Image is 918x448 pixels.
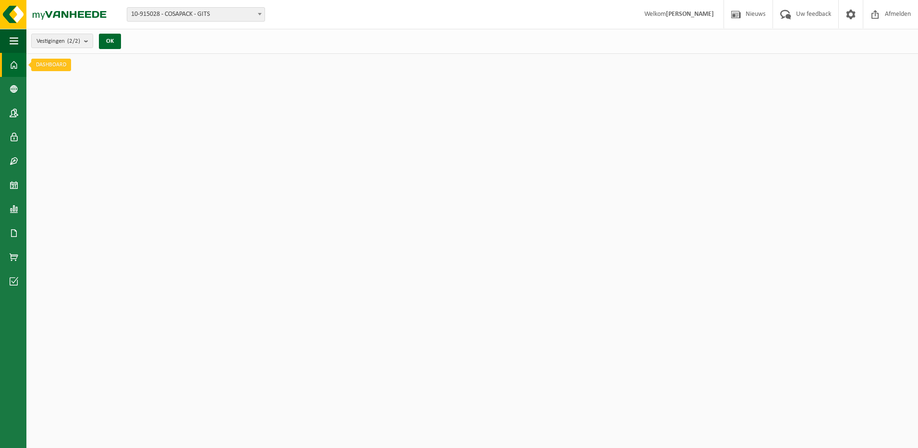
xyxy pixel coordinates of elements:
[67,38,80,44] count: (2/2)
[127,8,265,21] span: 10-915028 - COSAPACK - GITS
[666,11,714,18] strong: [PERSON_NAME]
[99,34,121,49] button: OK
[36,34,80,49] span: Vestigingen
[127,7,265,22] span: 10-915028 - COSAPACK - GITS
[31,34,93,48] button: Vestigingen(2/2)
